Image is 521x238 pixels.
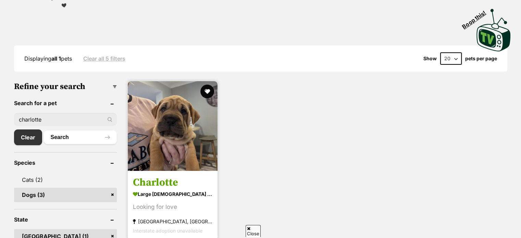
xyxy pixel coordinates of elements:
[465,56,497,61] label: pets per page
[200,85,214,98] button: favourite
[476,9,511,51] img: PetRescue TV logo
[461,5,493,30] span: Boop this!
[14,82,117,91] h3: Refine your search
[133,189,212,199] strong: large [DEMOGRAPHIC_DATA] Dog
[14,129,42,145] a: Clear
[14,173,117,187] a: Cats (2)
[83,55,125,62] a: Clear all 5 filters
[14,113,117,126] input: Toby
[14,100,117,106] header: Search for a pet
[133,217,212,226] strong: [GEOGRAPHIC_DATA], [GEOGRAPHIC_DATA]
[133,228,202,234] span: Interstate adoption unavailable
[24,55,72,62] span: Displaying pets
[51,55,61,62] strong: all 1
[423,56,437,61] span: Show
[133,202,212,212] div: Looking for love
[133,176,212,189] h3: Charlotte
[14,160,117,166] header: Species
[128,81,218,171] img: Charlotte - Shar Pei Dog
[14,216,117,223] header: State
[246,225,261,237] span: Close
[44,130,117,144] button: Search
[476,3,511,53] a: Boop this!
[14,188,117,202] a: Dogs (3)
